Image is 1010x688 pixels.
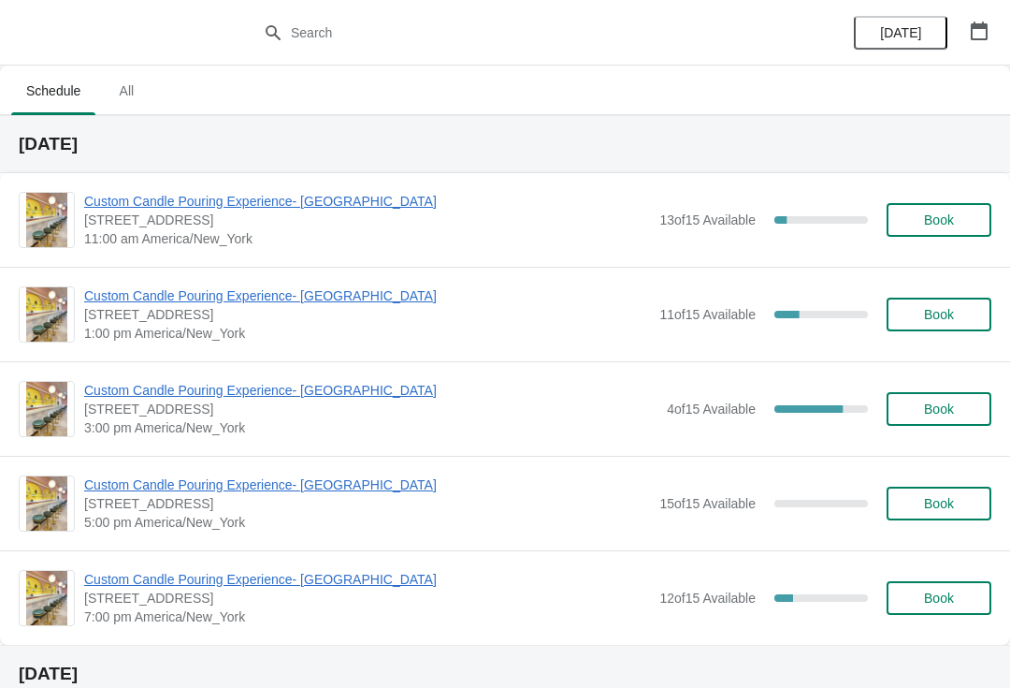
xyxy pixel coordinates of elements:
[19,135,991,154] h2: [DATE]
[84,400,657,418] span: [STREET_ADDRESS]
[26,193,67,247] img: Custom Candle Pouring Experience- Delray Beach | 415 East Atlantic Avenue, Delray Beach, FL, USA ...
[84,418,657,437] span: 3:00 pm America/New_York
[659,591,756,606] span: 12 of 15 Available
[26,382,67,436] img: Custom Candle Pouring Experience- Delray Beach | 415 East Atlantic Avenue, Delray Beach, FL, USA ...
[887,487,991,520] button: Book
[84,381,657,400] span: Custom Candle Pouring Experience- [GEOGRAPHIC_DATA]
[84,513,650,532] span: 5:00 pm America/New_York
[84,324,650,343] span: 1:00 pm America/New_York
[84,494,650,513] span: [STREET_ADDRESS]
[887,298,991,331] button: Book
[667,402,756,417] span: 4 of 15 Available
[924,591,954,606] span: Book
[84,305,650,324] span: [STREET_ADDRESS]
[887,392,991,426] button: Book
[924,496,954,511] span: Book
[26,571,67,625] img: Custom Candle Pouring Experience- Delray Beach | 415 East Atlantic Avenue, Delray Beach, FL, USA ...
[103,74,150,108] span: All
[26,476,67,531] img: Custom Candle Pouring Experience- Delray Beach | 415 East Atlantic Avenue, Delray Beach, FL, USA ...
[84,607,650,626] span: 7:00 pm America/New_York
[924,307,954,322] span: Book
[887,203,991,237] button: Book
[26,287,67,342] img: Custom Candle Pouring Experience- Delray Beach | 415 East Atlantic Avenue, Delray Beach, FL, USA ...
[84,286,650,305] span: Custom Candle Pouring Experience- [GEOGRAPHIC_DATA]
[84,211,650,229] span: [STREET_ADDRESS]
[659,496,756,511] span: 15 of 15 Available
[924,402,954,417] span: Book
[887,581,991,615] button: Book
[659,307,756,322] span: 11 of 15 Available
[84,476,650,494] span: Custom Candle Pouring Experience- [GEOGRAPHIC_DATA]
[84,570,650,589] span: Custom Candle Pouring Experience- [GEOGRAPHIC_DATA]
[854,16,947,50] button: [DATE]
[84,192,650,211] span: Custom Candle Pouring Experience- [GEOGRAPHIC_DATA]
[290,16,757,50] input: Search
[924,212,954,227] span: Book
[880,25,921,40] span: [DATE]
[84,229,650,248] span: 11:00 am America/New_York
[84,589,650,607] span: [STREET_ADDRESS]
[11,74,95,108] span: Schedule
[19,665,991,683] h2: [DATE]
[659,212,756,227] span: 13 of 15 Available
